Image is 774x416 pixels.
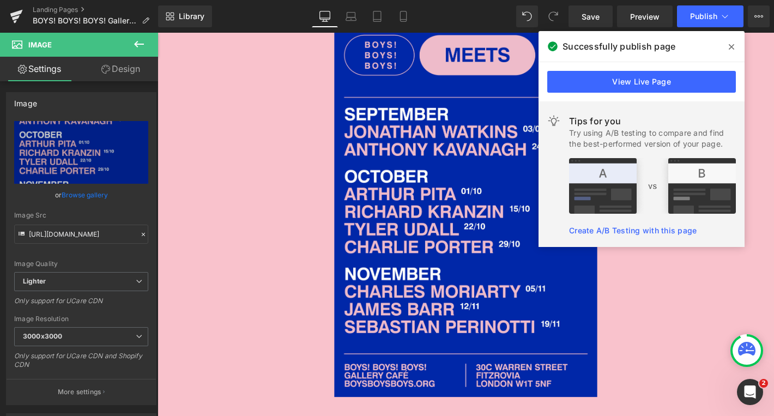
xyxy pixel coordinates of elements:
[28,40,52,49] span: Image
[547,114,560,128] img: light.svg
[338,5,364,27] a: Laptop
[14,225,148,244] input: Link
[516,5,538,27] button: Undo
[33,16,137,25] span: BOYS! BOYS! BOYS! Gallery Café
[547,71,736,93] a: View Live Page
[542,5,564,27] button: Redo
[62,185,108,204] a: Browse gallery
[737,379,763,405] iframe: Intercom live chat
[158,5,212,27] a: New Library
[748,5,770,27] button: More
[23,332,62,340] b: 3000x3000
[617,5,673,27] a: Preview
[390,5,416,27] a: Mobile
[563,40,675,53] span: Successfully publish page
[14,212,148,219] div: Image Src
[58,387,101,397] p: More settings
[569,226,697,235] a: Create A/B Testing with this page
[14,315,148,323] div: Image Resolution
[14,297,148,312] div: Only support for UCare CDN
[569,114,736,128] div: Tips for you
[569,158,736,214] img: tip.png
[569,128,736,149] div: Try using A/B testing to compare and find the best-performed version of your page.
[14,93,37,108] div: Image
[14,352,148,376] div: Only support for UCare CDN and Shopify CDN
[690,12,717,21] span: Publish
[179,11,204,21] span: Library
[14,189,148,201] div: or
[630,11,660,22] span: Preview
[23,277,46,285] b: Lighter
[582,11,600,22] span: Save
[312,5,338,27] a: Desktop
[364,5,390,27] a: Tablet
[7,379,156,405] button: More settings
[81,57,160,81] a: Design
[677,5,743,27] button: Publish
[759,379,768,388] span: 2
[33,5,158,14] a: Landing Pages
[14,260,148,268] div: Image Quality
